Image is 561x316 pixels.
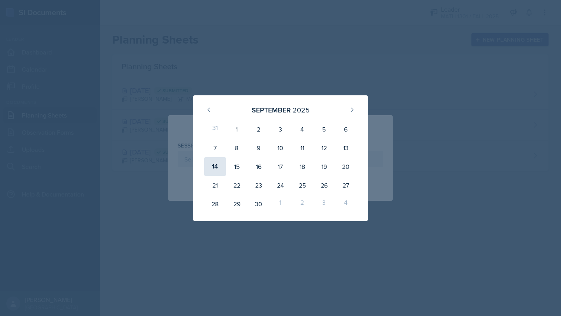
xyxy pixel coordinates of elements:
div: 16 [248,157,270,176]
div: 15 [226,157,248,176]
div: 26 [313,176,335,195]
div: September [252,105,291,115]
div: 31 [204,120,226,139]
div: 1 [226,120,248,139]
div: 12 [313,139,335,157]
div: 7 [204,139,226,157]
div: 9 [248,139,270,157]
div: 1 [270,195,291,213]
div: 25 [291,176,313,195]
div: 13 [335,139,357,157]
div: 4 [291,120,313,139]
div: 22 [226,176,248,195]
div: 30 [248,195,270,213]
div: 3 [313,195,335,213]
div: 29 [226,195,248,213]
div: 10 [270,139,291,157]
div: 28 [204,195,226,213]
div: 23 [248,176,270,195]
div: 24 [270,176,291,195]
div: 18 [291,157,313,176]
div: 2 [291,195,313,213]
div: 19 [313,157,335,176]
div: 14 [204,157,226,176]
div: 17 [270,157,291,176]
div: 5 [313,120,335,139]
div: 4 [335,195,357,213]
div: 2025 [293,105,310,115]
div: 2 [248,120,270,139]
div: 27 [335,176,357,195]
div: 11 [291,139,313,157]
div: 20 [335,157,357,176]
div: 6 [335,120,357,139]
div: 3 [270,120,291,139]
div: 21 [204,176,226,195]
div: 8 [226,139,248,157]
